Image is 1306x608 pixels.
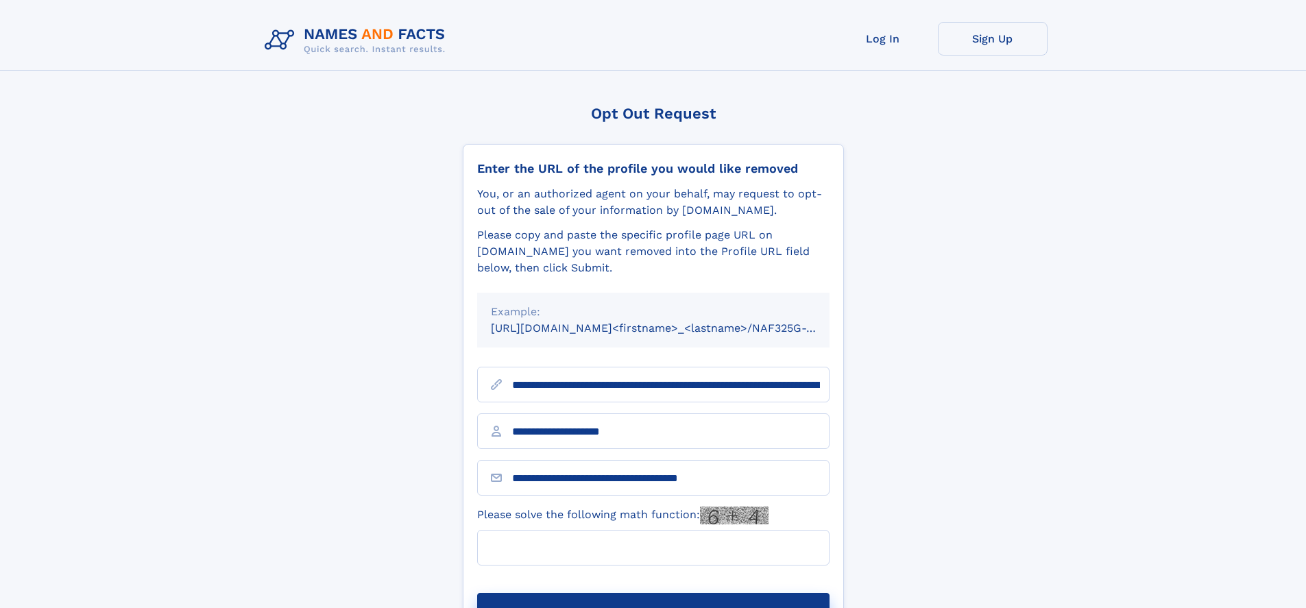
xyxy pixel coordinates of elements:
a: Log In [828,22,938,56]
a: Sign Up [938,22,1048,56]
small: [URL][DOMAIN_NAME]<firstname>_<lastname>/NAF325G-xxxxxxxx [491,321,856,335]
div: Enter the URL of the profile you would like removed [477,161,830,176]
label: Please solve the following math function: [477,507,769,524]
div: Opt Out Request [463,105,844,122]
div: You, or an authorized agent on your behalf, may request to opt-out of the sale of your informatio... [477,186,830,219]
div: Example: [491,304,816,320]
div: Please copy and paste the specific profile page URL on [DOMAIN_NAME] you want removed into the Pr... [477,227,830,276]
img: Logo Names and Facts [259,22,457,59]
